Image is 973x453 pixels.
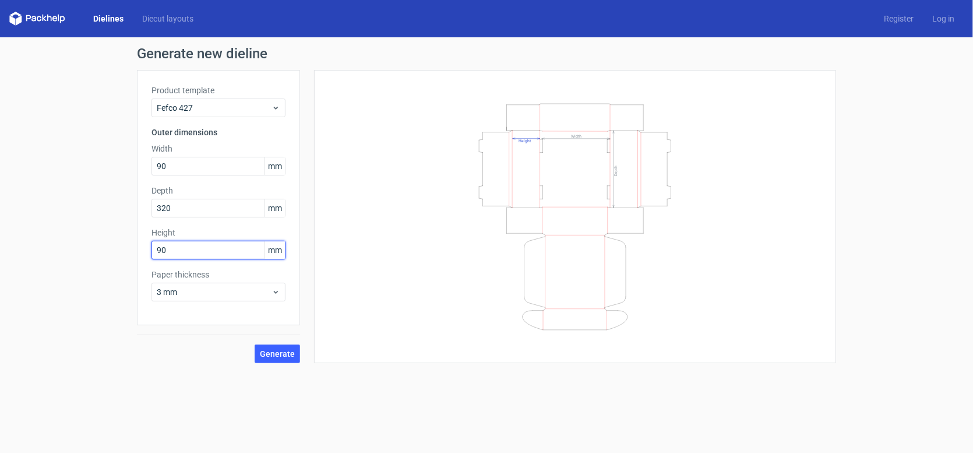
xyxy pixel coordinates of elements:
span: mm [265,241,285,259]
label: Height [151,227,285,238]
button: Generate [255,345,300,363]
a: Dielines [84,13,133,24]
text: Width [571,133,582,138]
a: Diecut layouts [133,13,203,24]
span: Fefco 427 [157,102,272,114]
h3: Outer dimensions [151,127,285,138]
a: Register [875,13,923,24]
label: Width [151,143,285,154]
h1: Generate new dieline [137,47,836,61]
a: Log in [923,13,964,24]
span: 3 mm [157,286,272,298]
span: mm [265,157,285,175]
label: Product template [151,85,285,96]
text: Height [519,138,531,143]
label: Paper thickness [151,269,285,280]
text: Depth [614,165,618,175]
label: Depth [151,185,285,196]
span: mm [265,199,285,217]
span: Generate [260,350,295,358]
